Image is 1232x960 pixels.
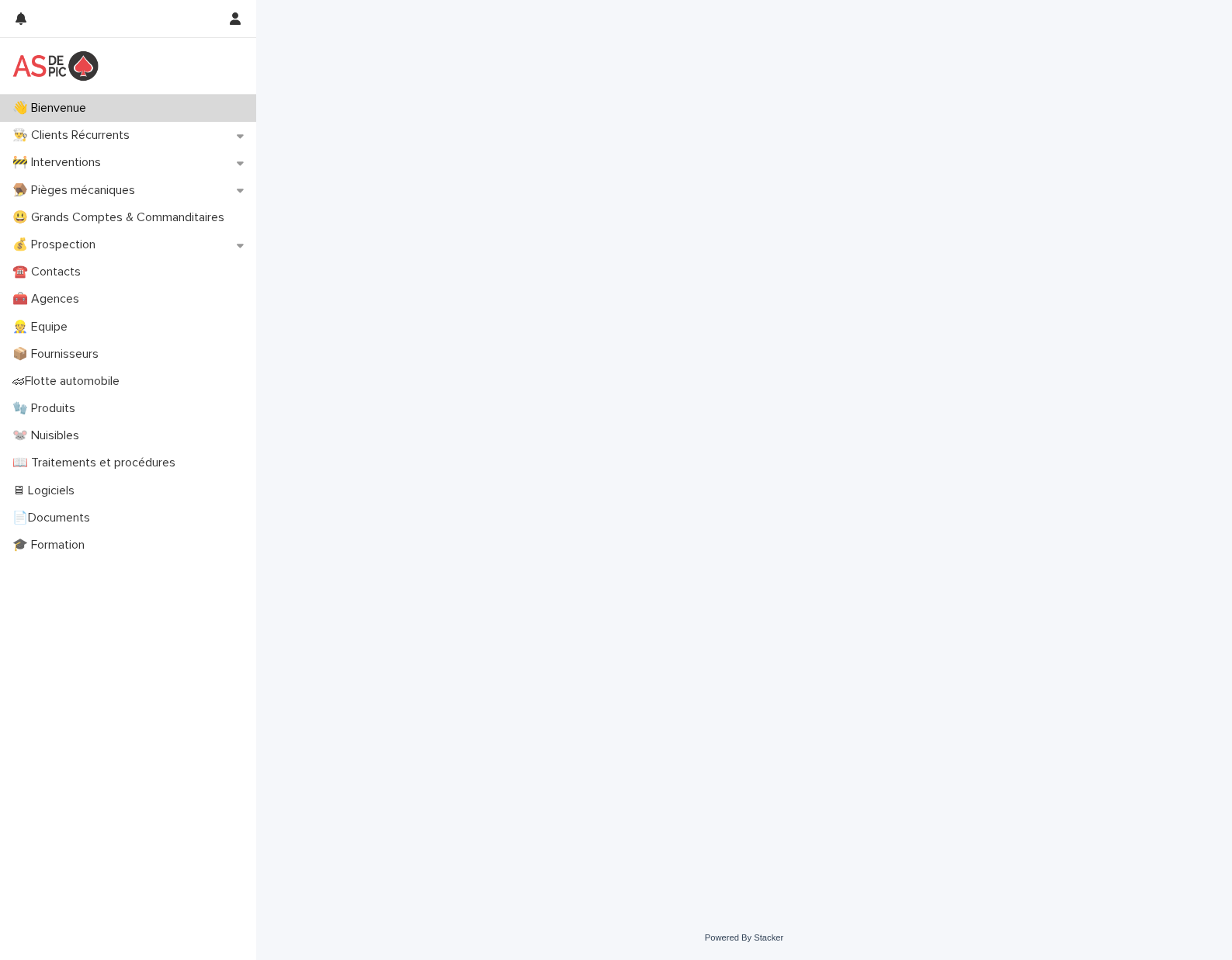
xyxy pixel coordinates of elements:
p: 🪤 Pièges mécaniques [6,183,147,198]
p: 🐭 Nuisibles [6,428,92,443]
p: 🏎Flotte automobile [6,374,132,389]
a: Powered By Stacker [705,933,783,942]
p: 🧰 Agences [6,292,92,307]
p: 🚧 Interventions [6,155,113,170]
p: 🎓 Formation [6,538,97,553]
p: 👨‍🍳 Clients Récurrents [6,128,142,143]
p: ☎️ Contacts [6,265,93,279]
img: yKcqic14S0S6KrLdrqO6 [12,50,99,81]
p: 👷 Equipe [6,320,80,334]
p: 👋 Bienvenue [6,101,99,116]
p: 🖥 Logiciels [6,483,87,498]
p: 💰 Prospection [6,237,108,252]
p: 📦 Fournisseurs [6,347,111,362]
p: 📖 Traitements et procédures [6,456,188,470]
p: 😃 Grands Comptes & Commanditaires [6,210,237,225]
p: 📄Documents [6,511,102,525]
p: 🧤 Produits [6,401,88,416]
